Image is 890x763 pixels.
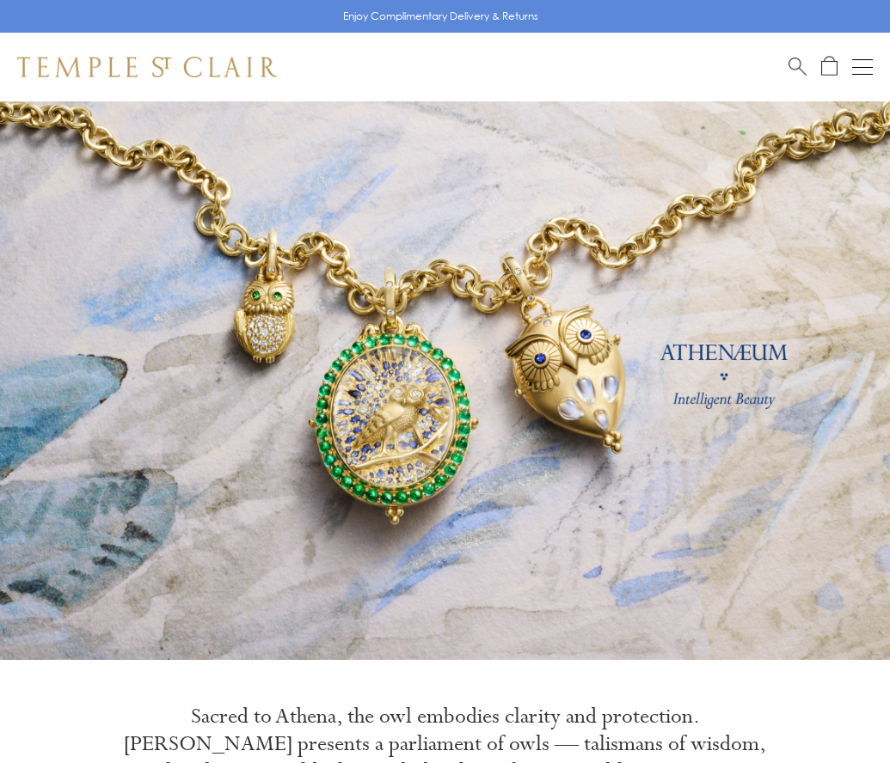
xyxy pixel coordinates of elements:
img: Temple St. Clair [17,57,277,77]
button: Open navigation [852,57,873,77]
a: Open Shopping Bag [821,56,838,77]
p: Enjoy Complimentary Delivery & Returns [343,8,538,25]
a: Search [789,56,807,77]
